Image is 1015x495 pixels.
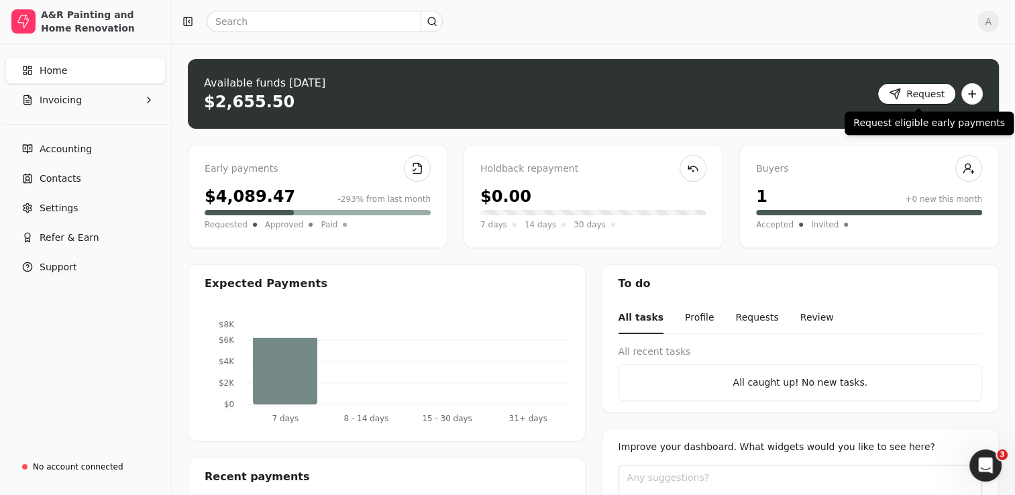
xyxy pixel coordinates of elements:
[5,224,166,251] button: Refer & Earn
[685,302,714,334] button: Profile
[969,449,1002,482] iframe: Intercom live chat
[205,184,295,209] div: $4,089.47
[756,184,767,209] div: 1
[5,254,166,280] button: Support
[40,201,78,215] span: Settings
[480,184,531,209] div: $0.00
[33,461,123,473] div: No account connected
[40,142,92,156] span: Accounting
[205,162,431,176] div: Early payments
[337,193,431,205] div: -293% from last month
[5,57,166,84] a: Home
[205,218,248,231] span: Requested
[204,91,295,113] div: $2,655.50
[265,218,304,231] span: Approved
[480,162,706,176] div: Holdback repayment
[5,87,166,113] button: Invoicing
[40,172,81,186] span: Contacts
[574,218,605,231] span: 30 days
[602,265,999,302] div: To do
[40,260,76,274] span: Support
[422,413,472,423] tspan: 15 - 30 days
[977,11,999,32] button: A
[735,302,778,334] button: Requests
[41,8,160,35] div: A&R Painting and Home Renovation
[619,440,983,454] div: Improve your dashboard. What widgets would you like to see here?
[272,413,299,423] tspan: 7 days
[219,320,235,329] tspan: $8K
[811,218,839,231] span: Invited
[219,378,235,388] tspan: $2K
[219,357,235,366] tspan: $4K
[509,413,547,423] tspan: 31+ days
[205,276,327,292] div: Expected Payments
[756,218,794,231] span: Accepted
[619,345,983,359] div: All recent tasks
[40,64,67,78] span: Home
[40,93,82,107] span: Invoicing
[619,302,663,334] button: All tasks
[5,195,166,221] a: Settings
[219,335,235,345] tspan: $6K
[877,83,956,105] button: Request
[224,400,234,409] tspan: $0
[905,193,982,205] div: +0 new this month
[5,165,166,192] a: Contacts
[321,218,337,231] span: Paid
[480,218,507,231] span: 7 days
[5,455,166,479] a: No account connected
[5,135,166,162] a: Accounting
[525,218,556,231] span: 14 days
[756,162,982,176] div: Buyers
[630,376,971,390] div: All caught up! No new tasks.
[40,231,99,245] span: Refer & Earn
[207,11,443,32] input: Search
[204,75,325,91] div: Available funds [DATE]
[997,449,1008,460] span: 3
[845,111,1014,135] div: Request eligible early payments
[800,302,834,334] button: Review
[343,413,388,423] tspan: 8 - 14 days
